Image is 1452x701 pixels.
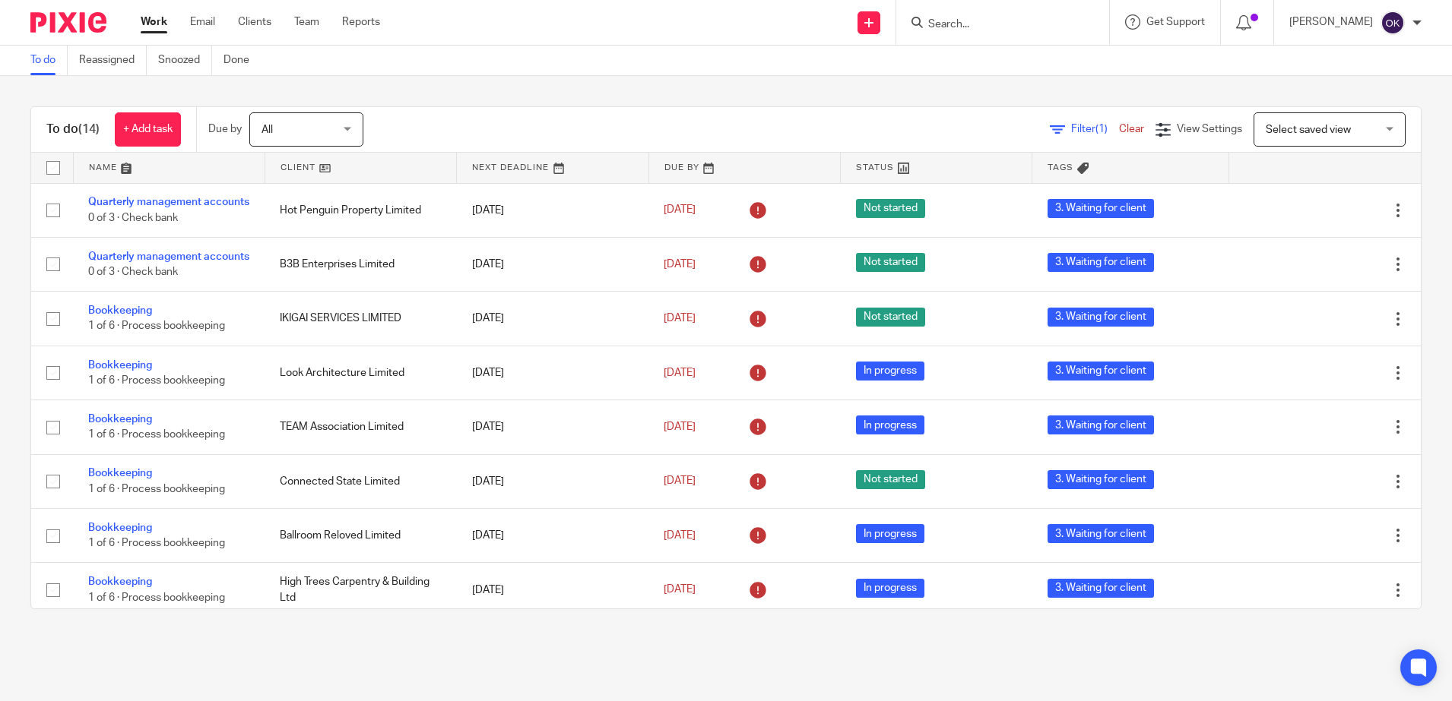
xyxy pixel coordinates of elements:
a: Bookkeeping [88,414,152,425]
td: [DATE] [457,346,648,399]
span: [DATE] [664,313,696,324]
td: TEAM Association Limited [265,400,456,454]
a: Bookkeeping [88,360,152,371]
span: 3. Waiting for client [1048,415,1154,434]
td: [DATE] [457,509,648,563]
td: IKIGAI SERVICES LIMITED [265,292,456,346]
p: Due by [208,122,242,137]
span: 3. Waiting for client [1048,524,1154,543]
a: Quarterly management accounts [88,251,249,262]
td: B3B Enterprises Limited [265,237,456,291]
span: 1 of 6 · Process bookkeeping [88,375,225,386]
span: In progress [856,362,924,380]
span: [DATE] [664,584,696,595]
td: Hot Penguin Property Limited [265,183,456,237]
span: Filter [1071,124,1119,134]
span: Tags [1048,163,1073,172]
td: [DATE] [457,563,648,617]
span: 0 of 3 · Check bank [88,213,178,223]
a: Quarterly management accounts [88,197,249,207]
a: Bookkeeping [88,468,152,478]
span: [DATE] [664,259,696,270]
a: Bookkeeping [88,305,152,316]
a: Clients [238,14,271,30]
span: [DATE] [664,205,696,216]
span: Not started [856,470,925,489]
img: Pixie [30,12,106,33]
td: [DATE] [457,400,648,454]
span: All [262,125,273,135]
td: Connected State Limited [265,454,456,508]
a: Team [294,14,319,30]
a: Bookkeeping [88,523,152,533]
span: [DATE] [664,530,696,541]
span: 1 of 6 · Process bookkeeping [88,592,225,603]
input: Search [927,18,1064,32]
a: Email [190,14,215,30]
td: Look Architecture Limited [265,346,456,399]
a: Reassigned [79,46,147,75]
span: Not started [856,199,925,218]
a: To do [30,46,68,75]
a: + Add task [115,112,181,147]
td: [DATE] [457,183,648,237]
td: [DATE] [457,454,648,508]
span: 1 of 6 · Process bookkeeping [88,538,225,548]
span: (14) [78,123,100,135]
a: Done [224,46,261,75]
span: Not started [856,308,925,327]
span: 1 of 6 · Process bookkeeping [88,321,225,332]
span: [DATE] [664,476,696,487]
span: 3. Waiting for client [1048,308,1154,327]
a: Bookkeeping [88,576,152,587]
td: [DATE] [457,237,648,291]
td: [DATE] [457,292,648,346]
a: Work [141,14,167,30]
span: Select saved view [1266,125,1351,135]
span: In progress [856,524,924,543]
span: (1) [1095,124,1108,134]
span: 3. Waiting for client [1048,253,1154,272]
a: Clear [1119,124,1144,134]
img: svg%3E [1381,11,1405,35]
span: In progress [856,415,924,434]
a: Snoozed [158,46,212,75]
span: 3. Waiting for client [1048,579,1154,598]
span: 3. Waiting for client [1048,362,1154,380]
span: 3. Waiting for client [1048,199,1154,218]
span: In progress [856,579,924,598]
span: 3. Waiting for client [1048,470,1154,489]
a: Reports [342,14,380,30]
h1: To do [46,122,100,137]
span: View Settings [1177,124,1242,134]
p: [PERSON_NAME] [1289,14,1373,30]
span: Not started [856,253,925,272]
td: High Trees Carpentry & Building Ltd [265,563,456,617]
span: 0 of 3 · Check bank [88,267,178,277]
span: [DATE] [664,422,696,432]
span: Get Support [1146,17,1205,27]
span: 1 of 6 · Process bookkeeping [88,484,225,494]
td: Ballroom Reloved Limited [265,509,456,563]
span: 1 of 6 · Process bookkeeping [88,430,225,440]
span: [DATE] [664,368,696,378]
